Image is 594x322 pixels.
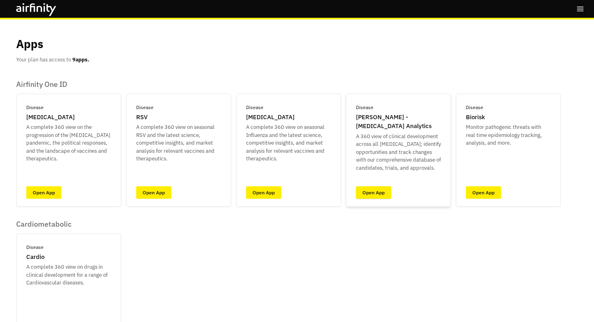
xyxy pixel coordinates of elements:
[26,186,61,199] a: Open App
[356,104,373,111] p: Disease
[136,104,154,111] p: Disease
[356,133,441,172] p: A 360 view of clinical development across all [MEDICAL_DATA]; identify opportunities and track ch...
[16,220,121,229] p: Cardiometabolic
[466,104,483,111] p: Disease
[26,263,111,287] p: A complete 360 view on drugs in clinical development for a range of Cardiovascular diseases.
[356,186,391,199] a: Open App
[466,123,551,147] p: Monitor pathogenic threats with real time epidemiology tracking, analysis, and more.
[466,186,501,199] a: Open App
[356,113,441,131] p: [PERSON_NAME] - [MEDICAL_DATA] Analytics
[16,56,89,64] p: Your plan has access to
[26,123,111,163] p: A complete 360 view on the progression of the [MEDICAL_DATA] pandemic, the political responses, a...
[26,113,75,122] p: [MEDICAL_DATA]
[136,186,171,199] a: Open App
[246,104,263,111] p: Disease
[466,113,485,122] p: Biorisk
[136,113,147,122] p: RSV
[26,253,44,262] p: Cardio
[246,123,331,163] p: A complete 360 view on seasonal Influenza and the latest science, competitive insights, and marke...
[72,56,89,63] b: 9 apps.
[26,104,44,111] p: Disease
[16,36,43,53] p: Apps
[26,244,44,251] p: Disease
[16,80,561,89] p: Airfinity One ID
[246,113,295,122] p: [MEDICAL_DATA]
[246,186,281,199] a: Open App
[136,123,221,163] p: A complete 360 view on seasonal RSV and the latest science, competitive insights, and market anal...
